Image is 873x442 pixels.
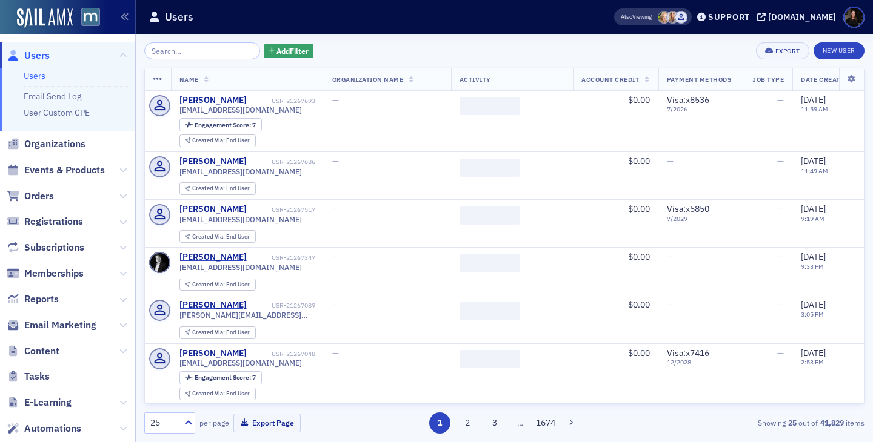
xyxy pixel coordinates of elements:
[667,215,732,223] span: 7 / 2029
[621,13,632,21] div: Also
[7,422,81,435] a: Automations
[460,75,491,84] span: Activity
[249,97,315,105] div: USR-21267693
[179,252,247,263] div: [PERSON_NAME]
[192,391,250,397] div: End User
[801,203,826,214] span: [DATE]
[628,94,650,105] span: $0.00
[179,371,262,384] div: Engagement Score: 7
[264,44,314,59] button: AddFilter
[179,215,302,224] span: [EMAIL_ADDRESS][DOMAIN_NAME]
[179,75,199,84] span: Name
[7,241,84,254] a: Subscriptions
[179,95,247,106] div: [PERSON_NAME]
[179,182,256,195] div: Created Via: End User
[179,134,256,147] div: Created Via: End User
[249,350,315,358] div: USR-21267048
[7,215,83,228] a: Registrations
[249,158,315,166] div: USR-21267686
[276,45,309,56] span: Add Filter
[667,75,732,84] span: Payment Methods
[708,12,750,22] div: Support
[457,412,478,434] button: 2
[73,8,100,28] a: View Homepage
[777,94,784,105] span: —
[24,91,81,102] a: Email Send Log
[429,412,450,434] button: 1
[667,203,709,214] span: Visa : x5850
[667,156,674,167] span: —
[843,7,865,28] span: Profile
[24,318,96,332] span: Email Marketing
[24,107,90,118] a: User Custom CPE
[7,345,59,358] a: Content
[777,251,784,262] span: —
[7,163,105,177] a: Events & Products
[756,42,809,59] button: Export
[658,11,671,24] span: Rebekah Olson
[801,156,826,167] span: [DATE]
[24,163,105,177] span: Events & Products
[179,105,302,114] span: [EMAIL_ADDRESS][DOMAIN_NAME]
[24,49,50,62] span: Users
[192,234,250,240] div: End User
[460,350,520,368] span: ‌
[801,94,826,105] span: [DATE]
[179,311,315,320] span: [PERSON_NAME][EMAIL_ADDRESS][PERSON_NAME][DOMAIN_NAME]
[192,328,226,336] span: Created Via :
[667,251,674,262] span: —
[801,310,824,318] time: 3:05 PM
[249,206,315,214] div: USR-21267517
[786,417,798,428] strong: 25
[581,75,639,84] span: Account Credit
[199,417,229,428] label: per page
[7,370,50,383] a: Tasks
[633,417,865,428] div: Showing out of items
[165,10,193,24] h1: Users
[666,11,679,24] span: Emily Trott
[179,300,247,311] div: [PERSON_NAME]
[24,215,83,228] span: Registrations
[332,299,339,310] span: —
[801,251,826,262] span: [DATE]
[628,348,650,358] span: $0.00
[24,396,72,409] span: E-Learning
[192,329,250,336] div: End User
[801,348,826,358] span: [DATE]
[628,156,650,167] span: $0.00
[628,299,650,310] span: $0.00
[24,190,54,203] span: Orders
[179,204,247,215] div: [PERSON_NAME]
[192,280,226,288] span: Created Via :
[192,233,226,240] span: Created Via :
[150,417,177,429] div: 25
[7,49,50,62] a: Users
[179,230,256,243] div: Created Via: End User
[192,282,250,288] div: End User
[192,185,250,192] div: End User
[332,203,339,214] span: —
[195,120,252,129] span: Engagement Score :
[752,75,784,84] span: Job Type
[17,8,73,28] img: SailAMX
[801,299,826,310] span: [DATE]
[7,190,54,203] a: Orders
[179,326,256,339] div: Created Via: End User
[192,136,226,144] span: Created Via :
[249,302,315,309] div: USR-21267089
[195,374,256,381] div: 7
[777,299,784,310] span: —
[179,263,302,272] span: [EMAIL_ADDRESS][DOMAIN_NAME]
[628,203,650,214] span: $0.00
[144,42,260,59] input: Search…
[195,373,252,381] span: Engagement Score :
[667,348,709,358] span: Visa : x7416
[675,11,687,24] span: Justin Chase
[24,422,81,435] span: Automations
[814,42,865,59] a: New User
[777,156,784,167] span: —
[179,348,247,359] a: [PERSON_NAME]
[818,417,846,428] strong: 41,829
[628,251,650,262] span: $0.00
[667,358,732,366] span: 12 / 2028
